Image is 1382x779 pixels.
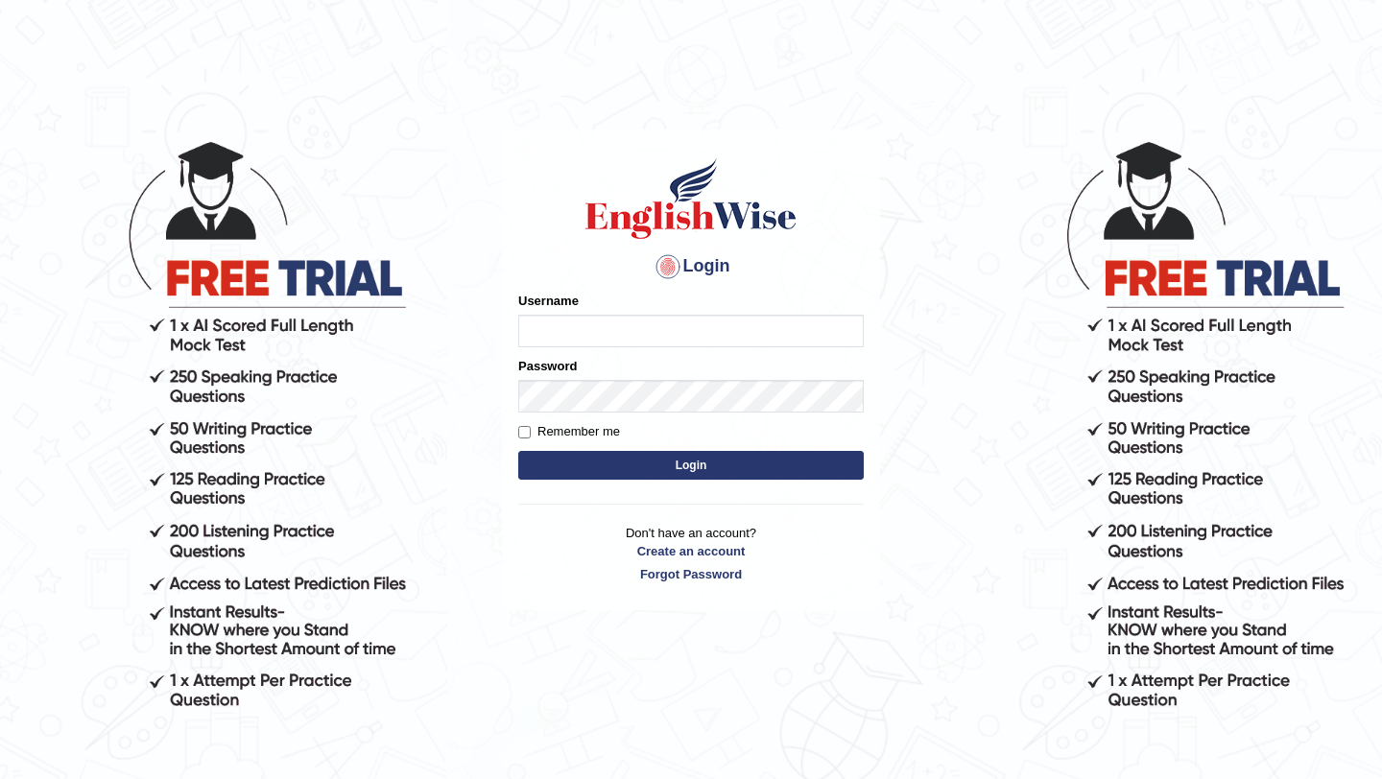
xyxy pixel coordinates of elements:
[518,426,531,438] input: Remember me
[518,451,864,480] button: Login
[518,251,864,282] h4: Login
[518,524,864,583] p: Don't have an account?
[518,422,620,441] label: Remember me
[518,292,579,310] label: Username
[518,357,577,375] label: Password
[582,155,800,242] img: Logo of English Wise sign in for intelligent practice with AI
[518,565,864,583] a: Forgot Password
[518,542,864,560] a: Create an account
